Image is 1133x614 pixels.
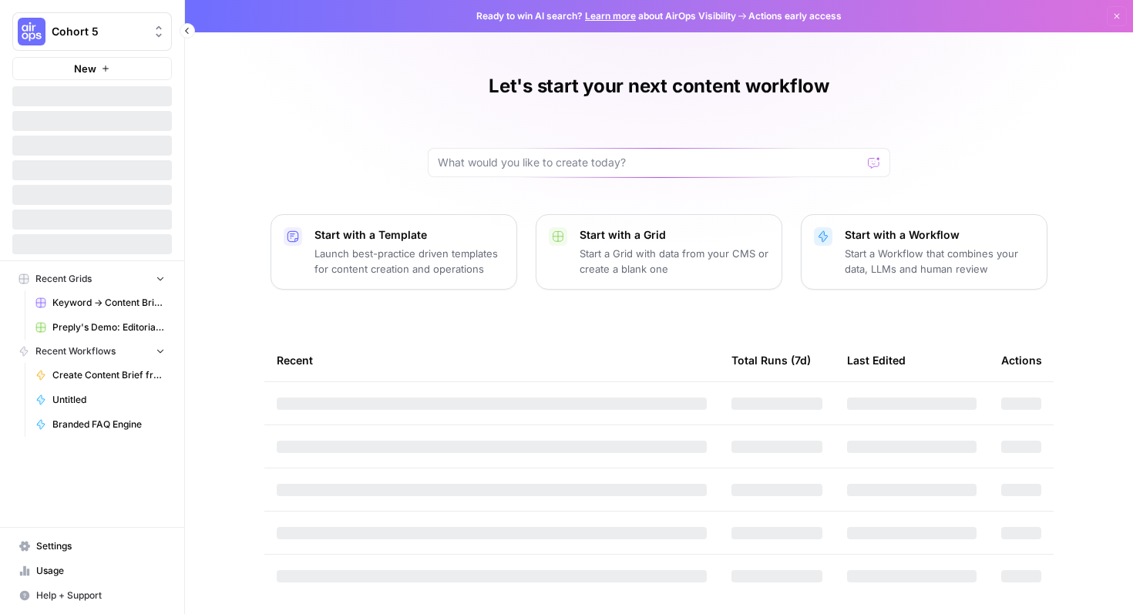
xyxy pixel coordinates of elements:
[74,61,96,76] span: New
[35,344,116,358] span: Recent Workflows
[29,315,172,340] a: Preply's Demo: Editorial Compliance Check
[52,24,145,39] span: Cohort 5
[580,246,769,277] p: Start a Grid with data from your CMS or create a blank one
[271,214,517,290] button: Start with a TemplateLaunch best-practice driven templates for content creation and operations
[12,559,172,583] a: Usage
[845,227,1034,243] p: Start with a Workflow
[12,267,172,290] button: Recent Grids
[585,10,636,22] a: Learn more
[12,57,172,80] button: New
[847,339,906,381] div: Last Edited
[52,296,165,310] span: Keyword -> Content Brief -> Article ([PERSON_NAME])
[748,9,842,23] span: Actions early access
[52,368,165,382] span: Create Content Brief from Keyword ([GEOGRAPHIC_DATA])
[277,339,707,381] div: Recent
[12,340,172,363] button: Recent Workflows
[52,320,165,334] span: Preply's Demo: Editorial Compliance Check
[1001,339,1042,381] div: Actions
[536,214,782,290] button: Start with a GridStart a Grid with data from your CMS or create a blank one
[845,246,1034,277] p: Start a Workflow that combines your data, LLMs and human review
[314,246,504,277] p: Launch best-practice driven templates for content creation and operations
[314,227,504,243] p: Start with a Template
[52,393,165,407] span: Untitled
[12,583,172,608] button: Help + Support
[12,12,172,51] button: Workspace: Cohort 5
[36,564,165,578] span: Usage
[801,214,1047,290] button: Start with a WorkflowStart a Workflow that combines your data, LLMs and human review
[36,539,165,553] span: Settings
[36,589,165,602] span: Help + Support
[731,339,811,381] div: Total Runs (7d)
[52,418,165,431] span: Branded FAQ Engine
[29,290,172,315] a: Keyword -> Content Brief -> Article ([PERSON_NAME])
[580,227,769,243] p: Start with a Grid
[35,272,92,286] span: Recent Grids
[18,18,45,45] img: Cohort 5 Logo
[29,412,172,437] a: Branded FAQ Engine
[489,74,829,99] h1: Let's start your next content workflow
[29,363,172,388] a: Create Content Brief from Keyword ([GEOGRAPHIC_DATA])
[12,534,172,559] a: Settings
[438,155,862,170] input: What would you like to create today?
[29,388,172,412] a: Untitled
[476,9,736,23] span: Ready to win AI search? about AirOps Visibility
